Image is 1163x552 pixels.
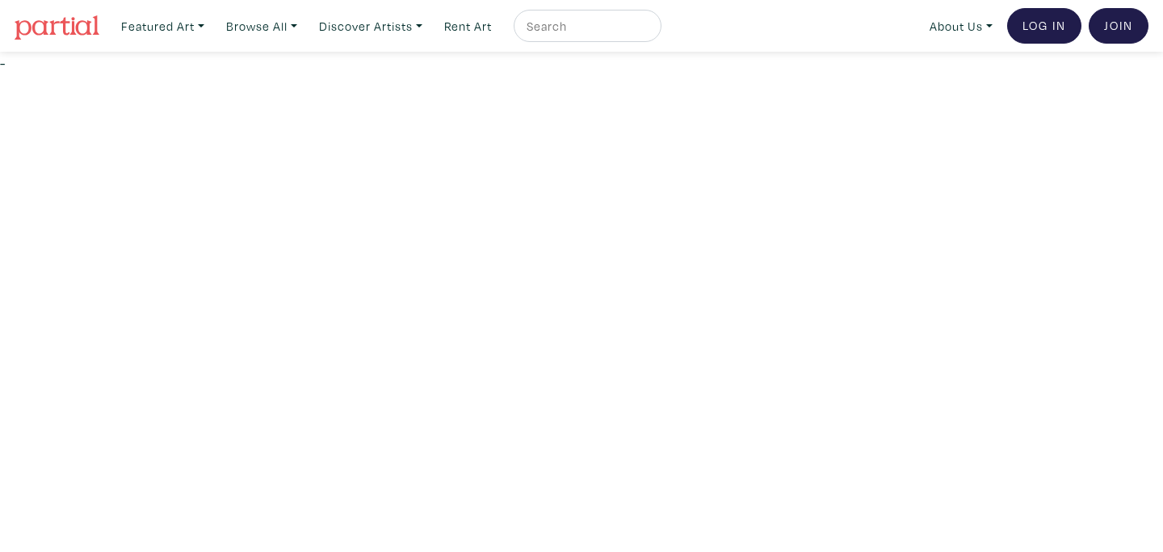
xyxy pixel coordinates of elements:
input: Search [525,16,646,36]
a: Browse All [219,10,304,43]
a: Log In [1007,8,1081,44]
a: Join [1089,8,1148,44]
a: About Us [922,10,1000,43]
a: Rent Art [437,10,499,43]
a: Featured Art [114,10,212,43]
a: Discover Artists [312,10,430,43]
